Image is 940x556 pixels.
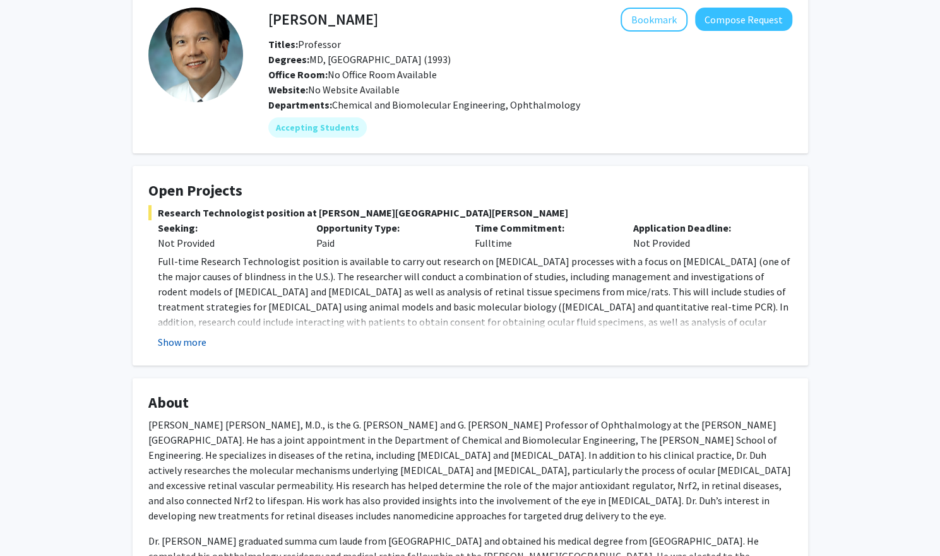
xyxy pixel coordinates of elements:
[307,220,465,251] div: Paid
[316,220,456,235] p: Opportunity Type:
[158,235,297,251] div: Not Provided
[268,83,308,96] b: Website:
[268,8,378,31] h4: [PERSON_NAME]
[148,205,792,220] span: Research Technologist position at [PERSON_NAME][GEOGRAPHIC_DATA][PERSON_NAME]
[621,8,687,32] button: Add Elia Duh to Bookmarks
[158,334,206,350] button: Show more
[633,220,773,235] p: Application Deadline:
[332,98,580,111] span: Chemical and Biomolecular Engineering, Ophthalmology
[268,117,367,138] mat-chip: Accepting Students
[148,394,792,412] h4: About
[268,68,437,81] span: No Office Room Available
[268,38,341,50] span: Professor
[624,220,782,251] div: Not Provided
[268,68,328,81] b: Office Room:
[695,8,792,31] button: Compose Request to Elia Duh
[148,182,792,200] h4: Open Projects
[268,53,451,66] span: MD, [GEOGRAPHIC_DATA] (1993)
[268,53,309,66] b: Degrees:
[148,417,792,523] p: [PERSON_NAME] [PERSON_NAME], M.D., is the G. [PERSON_NAME] and G. [PERSON_NAME] Professor of Opht...
[465,220,624,251] div: Fulltime
[9,499,54,547] iframe: Chat
[158,254,792,345] p: Full-time Research Technologist position is available to carry out research on [MEDICAL_DATA] pro...
[268,83,400,96] span: No Website Available
[268,38,298,50] b: Titles:
[148,8,243,102] img: Profile Picture
[158,220,297,235] p: Seeking:
[475,220,614,235] p: Time Commitment:
[268,98,332,111] b: Departments:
